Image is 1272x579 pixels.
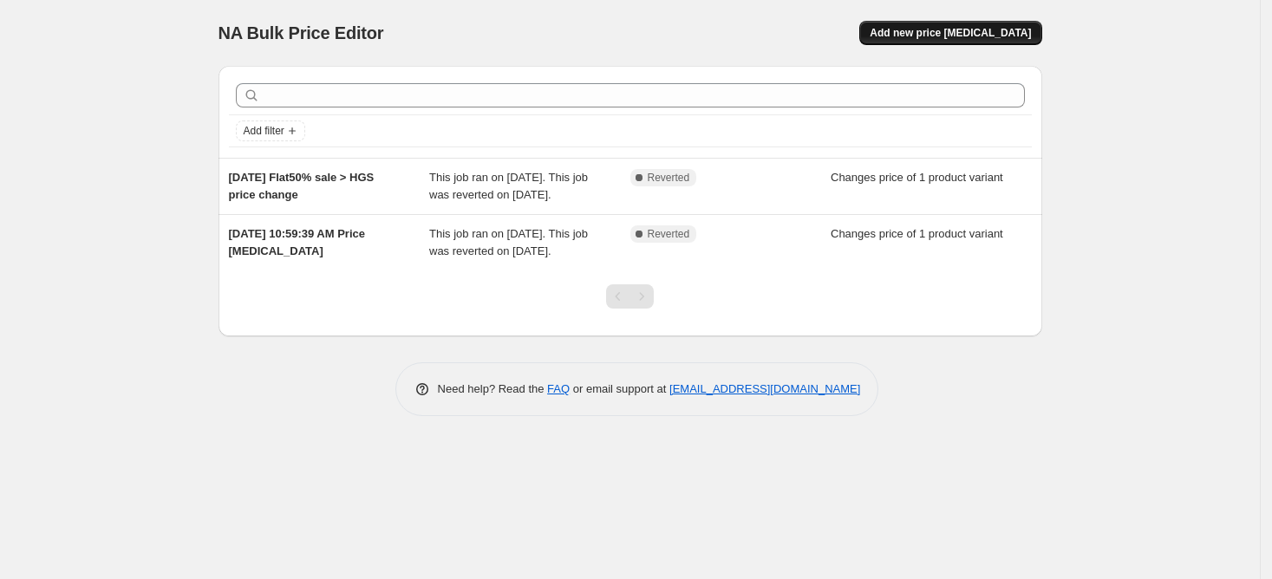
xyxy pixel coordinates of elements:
[570,382,669,395] span: or email support at
[859,21,1041,45] button: Add new price [MEDICAL_DATA]
[236,120,305,141] button: Add filter
[547,382,570,395] a: FAQ
[229,227,366,257] span: [DATE] 10:59:39 AM Price [MEDICAL_DATA]
[831,171,1003,184] span: Changes price of 1 product variant
[831,227,1003,240] span: Changes price of 1 product variant
[648,171,690,185] span: Reverted
[219,23,384,42] span: NA Bulk Price Editor
[669,382,860,395] a: [EMAIL_ADDRESS][DOMAIN_NAME]
[429,227,588,257] span: This job ran on [DATE]. This job was reverted on [DATE].
[648,227,690,241] span: Reverted
[438,382,548,395] span: Need help? Read the
[870,26,1031,40] span: Add new price [MEDICAL_DATA]
[229,171,375,201] span: [DATE] Flat50% sale > HGS price change
[429,171,588,201] span: This job ran on [DATE]. This job was reverted on [DATE].
[606,284,654,309] nav: Pagination
[244,124,284,138] span: Add filter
